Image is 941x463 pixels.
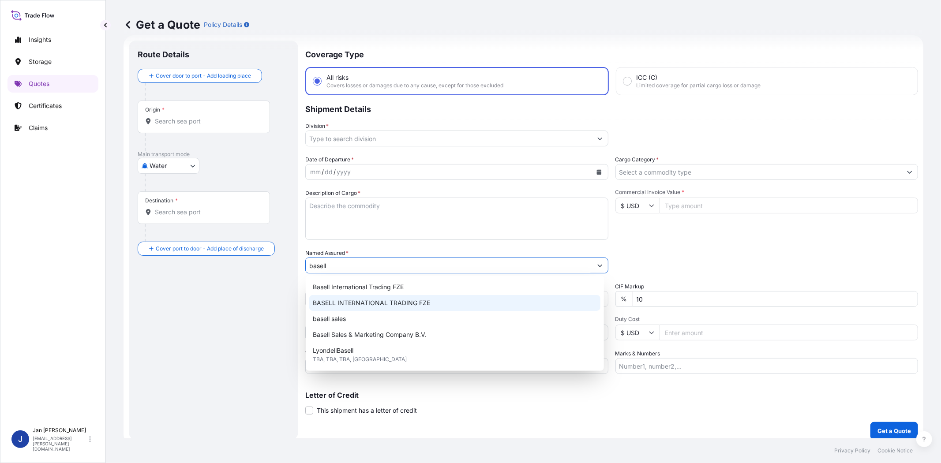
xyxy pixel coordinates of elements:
p: [EMAIL_ADDRESS][PERSON_NAME][DOMAIN_NAME] [33,436,87,452]
input: Enter percentage [633,291,919,307]
span: Cover door to port - Add loading place [156,71,251,80]
p: Get a Quote [877,426,911,435]
p: Cookie Notice [877,447,913,454]
p: Claims [29,123,48,132]
input: Your internal reference [305,325,608,340]
span: Cover port to door - Add place of discharge [156,244,264,253]
label: Marks & Numbers [615,349,660,358]
button: Calendar [592,165,606,179]
p: Get a Quote [124,18,200,32]
p: Certificates [29,101,62,110]
label: Named Assured [305,249,349,258]
span: LyondellBasell [313,346,353,355]
span: Duty Cost [615,316,919,323]
label: Vessel Name [305,349,337,358]
span: TBA, TBA, TBA, [GEOGRAPHIC_DATA] [313,355,407,364]
button: Show suggestions [592,131,608,146]
div: year, [336,167,352,177]
span: Commercial Invoice Value [615,189,919,196]
label: Reference [305,316,331,325]
p: Privacy Policy [834,447,870,454]
p: Insights [29,35,51,44]
span: Basell International Trading FZE [313,283,404,291]
p: Storage [29,57,52,66]
div: Origin [145,106,165,113]
button: Show suggestions [592,258,608,273]
p: Quotes [29,79,49,88]
span: Basell Sales & Marketing Company B.V. [313,330,427,339]
p: Shipment Details [305,95,918,122]
span: J [18,435,22,444]
p: Letter of Credit [305,392,918,399]
p: Coverage Type [305,41,918,67]
input: Select a commodity type [616,164,902,180]
label: Description of Cargo [305,189,360,198]
div: / [334,167,336,177]
span: This shipment has a letter of credit [317,406,417,415]
p: Main transport mode [138,151,289,158]
span: Covers losses or damages due to any cause, except for those excluded [326,82,503,89]
span: Water [150,161,167,170]
div: Destination [145,197,178,204]
div: Suggestions [309,279,600,367]
p: Route Details [138,49,189,60]
div: % [615,291,633,307]
input: Number1, number2,... [615,358,919,374]
label: CIF Markup [615,282,645,291]
div: day, [324,167,334,177]
span: BASELL INTERNATIONAL TRADING FZE [313,299,430,307]
input: Origin [155,117,259,126]
span: ICC (C) [637,73,658,82]
span: Date of Departure [305,155,354,164]
p: Jan [PERSON_NAME] [33,427,87,434]
div: / [322,167,324,177]
p: Policy Details [204,20,242,29]
input: Enter amount [660,325,919,340]
label: Cargo Category [615,155,659,164]
input: Type amount [660,198,919,213]
div: month, [309,167,322,177]
input: Type to search division [306,131,592,146]
input: Full name [306,258,592,273]
input: Destination [155,208,259,217]
span: Freight Cost [305,282,608,289]
span: Limited coverage for partial cargo loss or damage [637,82,761,89]
button: Select transport [138,158,199,174]
label: Division [305,122,329,131]
span: All risks [326,73,349,82]
span: basell sales [313,314,346,323]
button: Show suggestions [902,164,918,180]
